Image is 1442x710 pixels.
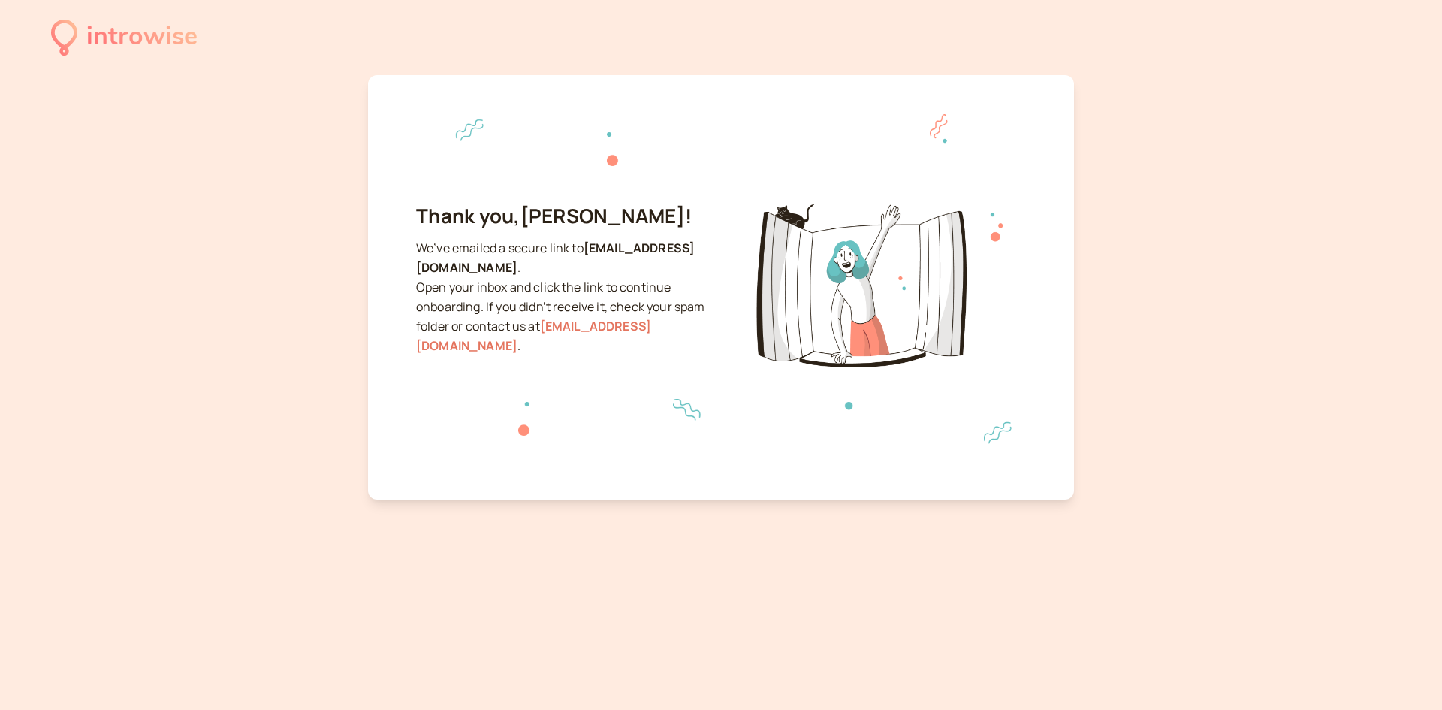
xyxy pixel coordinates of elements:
p: We’ve emailed a secure link to . Open your inbox and click the link to continue onboarding. If yo... [416,239,713,355]
a: [EMAIL_ADDRESS][DOMAIN_NAME] [416,318,651,354]
h2: Thank you, [PERSON_NAME] ! [416,204,713,227]
a: introwise [51,17,198,58]
div: introwise [86,17,198,58]
b: [EMAIL_ADDRESS][DOMAIN_NAME] [416,240,695,276]
iframe: Chat Widget [1367,638,1442,710]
